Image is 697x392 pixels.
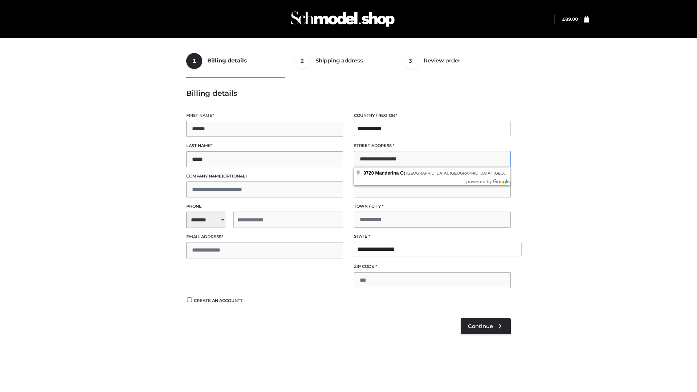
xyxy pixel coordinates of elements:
bdi: 89.00 [562,16,578,22]
a: £89.00 [562,16,578,22]
label: Town / City [354,203,511,210]
label: State [354,233,511,240]
span: [GEOGRAPHIC_DATA], [GEOGRAPHIC_DATA], [GEOGRAPHIC_DATA] [406,171,535,175]
label: Phone [186,203,343,210]
span: Manderina Ct [375,170,405,176]
span: Create an account? [194,298,243,303]
span: 3720 [363,170,374,176]
label: Last name [186,142,343,149]
a: Continue [461,318,511,334]
img: Schmodel Admin 964 [288,5,397,33]
label: Country / Region [354,112,511,119]
span: Continue [468,323,493,330]
input: Create an account? [186,297,193,302]
h3: Billing details [186,89,511,98]
label: Street address [354,142,511,149]
label: ZIP Code [354,263,511,270]
label: Email address [186,233,343,240]
label: Company name [186,173,343,180]
label: First name [186,112,343,119]
span: (optional) [222,173,247,179]
span: £ [562,16,565,22]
